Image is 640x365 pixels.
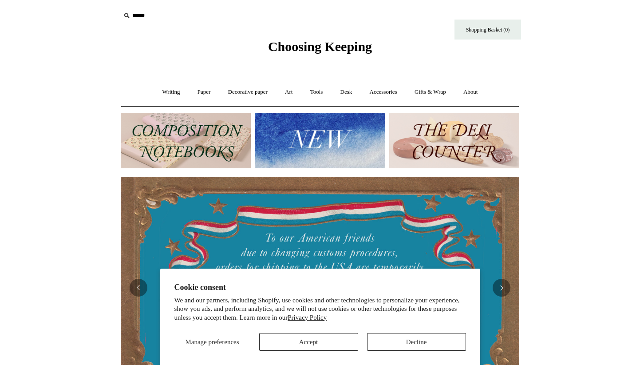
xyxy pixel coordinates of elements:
a: Paper [190,80,219,104]
button: Manage preferences [174,333,250,351]
img: 202302 Composition ledgers.jpg__PID:69722ee6-fa44-49dd-a067-31375e5d54ec [121,113,251,168]
button: Decline [367,333,466,351]
a: Art [277,80,300,104]
button: Previous [130,279,147,297]
a: Shopping Basket (0) [454,20,521,40]
button: Accept [259,333,358,351]
img: The Deli Counter [389,113,519,168]
span: Choosing Keeping [268,39,372,54]
a: Desk [332,80,360,104]
button: Next [493,279,510,297]
a: Choosing Keeping [268,46,372,52]
p: We and our partners, including Shopify, use cookies and other technologies to personalize your ex... [174,296,466,322]
a: Accessories [362,80,405,104]
a: Privacy Policy [288,314,327,321]
a: Writing [154,80,188,104]
a: Decorative paper [220,80,276,104]
span: Manage preferences [185,338,239,345]
img: New.jpg__PID:f73bdf93-380a-4a35-bcfe-7823039498e1 [255,113,385,168]
a: About [455,80,486,104]
a: Tools [302,80,331,104]
h2: Cookie consent [174,283,466,292]
a: Gifts & Wrap [407,80,454,104]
